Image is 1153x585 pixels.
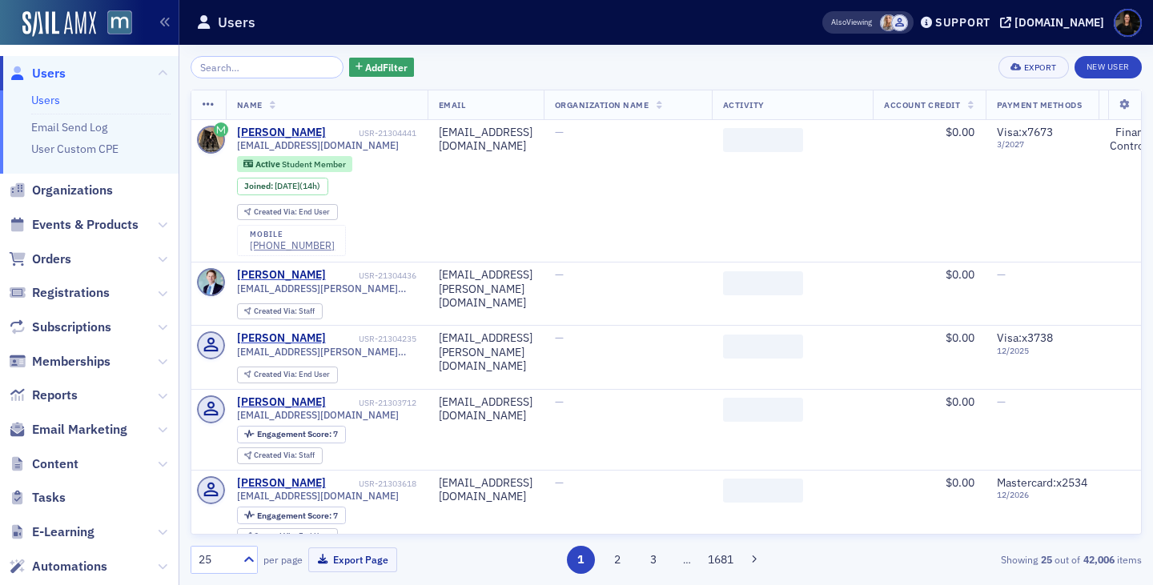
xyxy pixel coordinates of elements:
span: Created Via : [254,369,299,379]
span: Active [255,158,282,170]
button: 1 [567,546,595,574]
div: Created Via: Staff [237,303,323,320]
span: Automations [32,558,107,575]
span: — [555,395,564,409]
input: Search… [191,56,343,78]
strong: 25 [1038,552,1055,567]
span: Student Member [282,158,346,170]
span: Organizations [32,182,113,199]
span: Email [439,99,466,110]
a: [PERSON_NAME] [237,476,326,491]
span: $0.00 [946,395,974,409]
button: Export Page [308,547,397,572]
span: 3 / 2027 [997,139,1087,150]
div: [EMAIL_ADDRESS][DOMAIN_NAME] [439,476,532,504]
span: ‌ [723,398,803,422]
span: Visa : x7673 [997,125,1053,139]
a: Orders [9,250,71,268]
span: Created Via : [254,306,299,316]
a: View Homepage [96,10,132,38]
a: [PERSON_NAME] [237,268,326,282]
span: Orders [32,250,71,268]
span: Email Marketing [32,421,127,439]
img: SailAMX [107,10,132,35]
div: Joined: 2025-09-12 00:00:00 [237,178,328,195]
span: Justin Chase [891,14,908,31]
span: Created Via : [254,206,299,217]
span: — [997,267,1006,282]
button: [DOMAIN_NAME] [1000,17,1110,28]
div: [EMAIL_ADDRESS][PERSON_NAME][DOMAIN_NAME] [439,331,532,374]
div: USR-21303618 [328,479,416,489]
span: Account Credit [884,99,960,110]
a: Active Student Member [243,158,345,169]
span: ‌ [723,128,803,152]
span: Registrations [32,284,110,302]
span: [EMAIL_ADDRESS][DOMAIN_NAME] [237,139,399,151]
div: Showing out of items [836,552,1142,567]
a: Tasks [9,489,66,507]
a: Content [9,455,78,473]
span: — [555,475,564,490]
span: … [676,552,698,567]
strong: 42,006 [1080,552,1117,567]
a: Subscriptions [9,319,111,336]
span: Users [32,65,66,82]
span: $0.00 [946,475,974,490]
label: per page [263,552,303,567]
a: Registrations [9,284,110,302]
span: — [555,267,564,282]
div: End User [254,532,330,541]
div: Also [831,17,846,27]
div: [EMAIL_ADDRESS][DOMAIN_NAME] [439,395,532,423]
span: — [997,395,1006,409]
span: Activity [723,99,765,110]
div: 7 [257,511,338,520]
span: Viewing [831,17,872,28]
button: Export [998,56,1068,78]
span: — [555,125,564,139]
span: $0.00 [946,125,974,139]
a: [PERSON_NAME] [237,331,326,346]
div: Support [935,15,990,30]
span: 12 / 2026 [997,490,1087,500]
span: Mastercard : x2534 [997,475,1087,490]
span: Tasks [32,489,66,507]
span: [EMAIL_ADDRESS][DOMAIN_NAME] [237,409,399,421]
img: SailAMX [22,11,96,37]
span: Subscriptions [32,319,111,336]
span: ‌ [723,271,803,295]
span: E-Learning [32,523,94,541]
div: [DOMAIN_NAME] [1014,15,1104,30]
a: Memberships [9,353,110,371]
button: 2 [603,546,631,574]
div: USR-21304441 [328,128,416,138]
a: User Custom CPE [31,142,119,156]
span: 12 / 2025 [997,346,1087,356]
a: Email Marketing [9,421,127,439]
span: Memberships [32,353,110,371]
a: [PERSON_NAME] [237,126,326,140]
span: Created Via : [254,450,299,460]
div: Active: Active: Student Member [237,156,353,172]
div: 7 [257,430,338,439]
button: 1681 [707,546,735,574]
a: Automations [9,558,107,575]
a: [PHONE_NUMBER] [250,239,335,251]
span: Reports [32,387,78,404]
a: New User [1075,56,1142,78]
span: Payment Methods [997,99,1083,110]
a: [PERSON_NAME] [237,395,326,410]
div: [EMAIL_ADDRESS][PERSON_NAME][DOMAIN_NAME] [439,268,532,311]
a: Users [31,93,60,107]
span: Visa : x3738 [997,331,1053,345]
a: E-Learning [9,523,94,541]
div: Export [1024,63,1057,72]
div: USR-21304436 [328,270,416,281]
